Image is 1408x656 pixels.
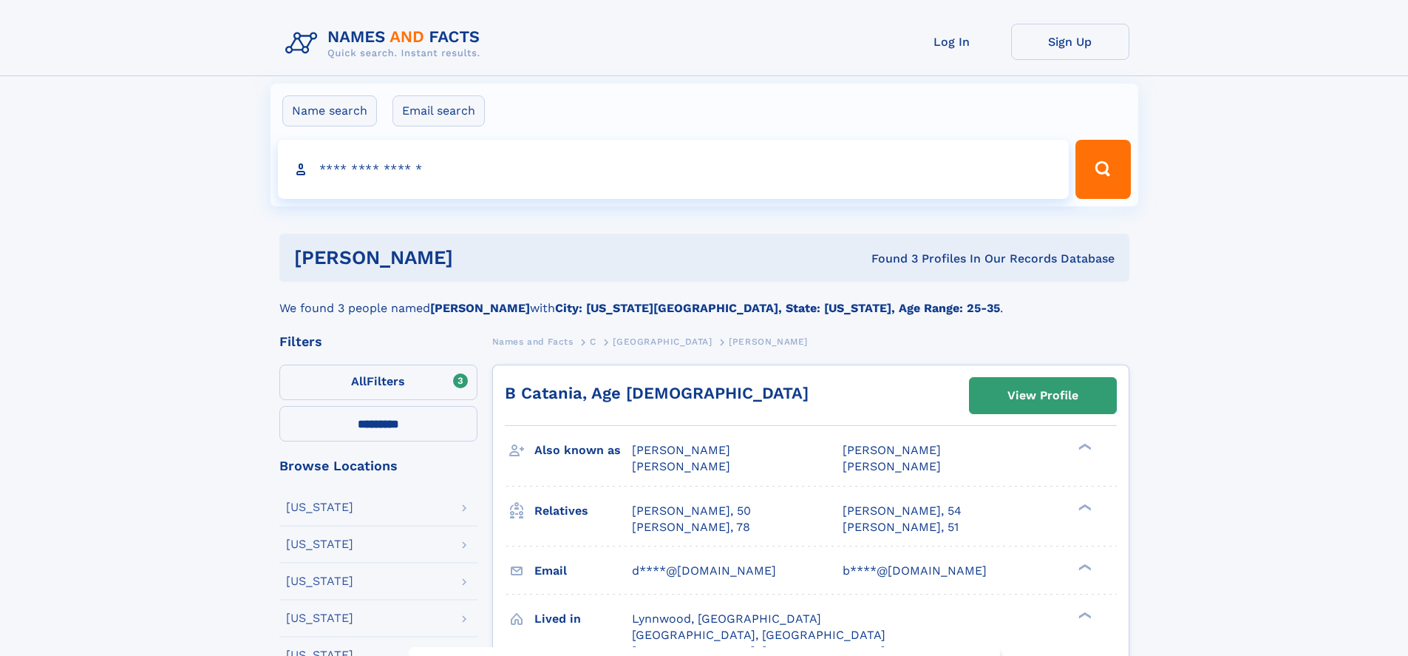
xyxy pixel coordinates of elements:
[590,337,596,347] span: C
[555,301,1000,315] b: City: [US_STATE][GEOGRAPHIC_DATA], State: [US_STATE], Age Range: 25-35
[613,337,712,347] span: [GEOGRAPHIC_DATA]
[279,365,477,400] label: Filters
[1075,442,1092,452] div: ❯
[1011,24,1129,60] a: Sign Up
[392,95,485,126] label: Email search
[492,332,574,351] a: Names and Facts
[843,519,959,535] a: [PERSON_NAME], 51
[286,501,353,513] div: [US_STATE]
[632,443,730,457] span: [PERSON_NAME]
[632,519,750,535] a: [PERSON_NAME], 78
[534,438,632,463] h3: Also known as
[1075,502,1092,512] div: ❯
[893,24,1011,60] a: Log In
[282,95,377,126] label: Name search
[286,612,353,624] div: [US_STATE]
[534,558,632,584] h3: Email
[279,335,477,348] div: Filters
[286,575,353,587] div: [US_STATE]
[279,24,492,64] img: Logo Names and Facts
[1075,140,1130,199] button: Search Button
[505,384,809,402] a: B Catania, Age [DEMOGRAPHIC_DATA]
[590,332,596,351] a: C
[632,628,885,642] span: [GEOGRAPHIC_DATA], [GEOGRAPHIC_DATA]
[843,459,941,473] span: [PERSON_NAME]
[279,459,477,473] div: Browse Locations
[534,498,632,524] h3: Relatives
[1007,379,1078,413] div: View Profile
[729,337,808,347] span: [PERSON_NAME]
[632,503,751,519] a: [PERSON_NAME], 50
[278,140,1069,199] input: search input
[534,606,632,632] h3: Lived in
[1075,562,1092,572] div: ❯
[286,538,353,550] div: [US_STATE]
[843,503,962,519] a: [PERSON_NAME], 54
[351,374,367,388] span: All
[843,443,941,457] span: [PERSON_NAME]
[632,612,821,626] span: Lynnwood, [GEOGRAPHIC_DATA]
[970,378,1116,413] a: View Profile
[430,301,530,315] b: [PERSON_NAME]
[632,459,730,473] span: [PERSON_NAME]
[294,248,662,267] h1: [PERSON_NAME]
[279,282,1129,317] div: We found 3 people named with .
[1075,610,1092,620] div: ❯
[613,332,712,351] a: [GEOGRAPHIC_DATA]
[662,251,1115,267] div: Found 3 Profiles In Our Records Database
